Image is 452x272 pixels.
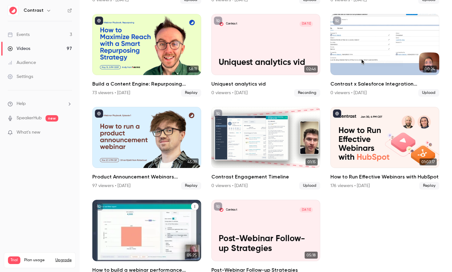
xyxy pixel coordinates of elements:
h2: Contrast Engagement Timeline [211,173,320,181]
div: Videos [8,45,30,52]
h2: Uniquest analytics vid [211,80,320,88]
a: 58:11Build a Content Engine: Repurposing Strategies for SaaS Teams73 viewers • [DATE]Replay [92,14,201,97]
h2: How to Run Effective Webinars with HubSpot [330,173,439,181]
button: unpublished [214,17,222,25]
span: 45:39 [186,158,199,165]
a: 00:24Contrast x Salesforce Integration Announcement0 viewers • [DATE]Upload [330,14,439,97]
button: published [95,17,103,25]
span: [DATE] [300,21,313,27]
span: 58:11 [187,66,199,73]
span: 02:46 [304,66,318,73]
button: published [95,109,103,118]
div: 0 viewers • [DATE] [211,90,248,96]
p: Post-Webinar Follow-up Strategies [219,234,313,254]
div: 97 viewers • [DATE] [92,183,131,189]
span: What's new [17,129,40,136]
h2: Product Announcement Webinars Reinvented [92,173,201,181]
span: Upload [418,89,439,97]
span: Upload [299,182,320,190]
span: Recording [294,89,320,97]
p: Uniquest analytics vid [219,58,313,68]
a: 01:03:17How to Run Effective Webinars with HubSpot176 viewers • [DATE]Replay [330,107,439,190]
div: 0 viewers • [DATE] [330,90,367,96]
div: 0 viewers • [DATE] [211,183,248,189]
span: 05:18 [305,252,318,259]
div: 73 viewers • [DATE] [92,90,130,96]
button: unpublished [214,109,222,118]
span: Replay [181,89,201,97]
span: 01:15 [306,158,318,165]
h6: Contrast [24,7,44,14]
button: unpublished [95,202,103,211]
span: Plan usage [24,258,52,263]
span: Trial [8,256,20,264]
li: Contrast x Salesforce Integration Announcement [330,14,439,97]
p: Contrast [226,22,237,26]
li: How to Run Effective Webinars with HubSpot [330,107,439,190]
p: Contrast [226,208,237,212]
button: Upgrade [55,258,72,263]
span: Replay [419,182,439,190]
li: Build a Content Engine: Repurposing Strategies for SaaS Teams [92,14,201,97]
a: 01:15Contrast Engagement Timeline0 viewers • [DATE]Upload [211,107,320,190]
li: Uniquest analytics vid [211,14,320,97]
div: Events [8,31,30,38]
span: 01:03:17 [420,158,437,165]
button: published [333,109,341,118]
button: unpublished [214,202,222,211]
a: Uniquest analytics vidContrast[DATE]Uniquest analytics vid02:46Uniquest analytics vid0 viewers • ... [211,14,320,97]
span: Help [17,101,26,107]
span: new [46,115,58,122]
div: Audience [8,59,36,66]
h2: Build a Content Engine: Repurposing Strategies for SaaS Teams [92,80,201,88]
li: Product Announcement Webinars Reinvented [92,107,201,190]
li: help-dropdown-opener [8,101,72,107]
span: Replay [181,182,201,190]
img: Contrast [8,5,18,16]
div: 176 viewers • [DATE] [330,183,370,189]
span: [DATE] [300,207,313,213]
span: 05:25 [185,252,199,259]
span: 00:24 [423,66,437,73]
button: unpublished [333,17,341,25]
a: 45:39Product Announcement Webinars Reinvented97 viewers • [DATE]Replay [92,107,201,190]
a: SpeakerHub [17,115,42,122]
li: Contrast Engagement Timeline [211,107,320,190]
h2: Contrast x Salesforce Integration Announcement [330,80,439,88]
div: Settings [8,73,33,80]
